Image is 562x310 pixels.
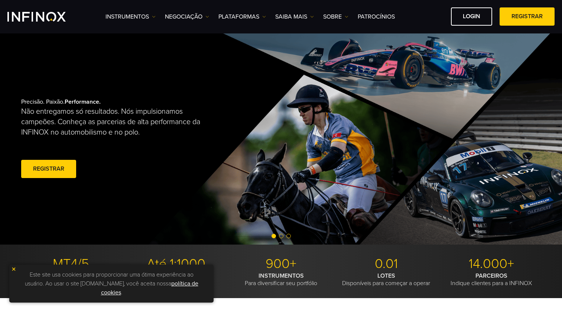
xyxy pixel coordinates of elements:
[500,7,555,26] a: Registrar
[11,267,16,272] img: yellow close icon
[337,256,436,272] p: 0.01
[286,234,291,238] span: Go to slide 3
[275,12,314,21] a: Saiba mais
[21,86,255,192] div: Precisão. Paixão.
[279,234,283,238] span: Go to slide 2
[105,12,156,21] a: Instrumentos
[377,272,395,280] strong: LOTES
[231,272,331,287] p: Para diversificar seu portfólio
[259,272,304,280] strong: INSTRUMENTOS
[451,7,492,26] a: Login
[323,12,348,21] a: SOBRE
[126,256,226,272] p: Até 1:1000
[21,256,121,272] p: MT4/5
[13,268,210,299] p: Este site usa cookies para proporcionar uma ótima experiência ao usuário. Ao usar o site [DOMAIN_...
[442,272,541,287] p: Indique clientes para a INFINOX
[272,234,276,238] span: Go to slide 1
[231,256,331,272] p: 900+
[337,272,436,287] p: Disponíveis para começar a operar
[165,12,209,21] a: NEGOCIAÇÃO
[358,12,395,21] a: Patrocínios
[21,106,208,138] p: Não entregamos só resultados. Nós impulsionamos campeões. Conheça as parcerias de alta performanc...
[475,272,507,280] strong: PARCEIROS
[65,98,101,106] strong: Performance.
[442,256,541,272] p: 14.000+
[7,12,83,22] a: INFINOX Logo
[21,160,76,178] a: Registrar
[218,12,266,21] a: PLATAFORMAS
